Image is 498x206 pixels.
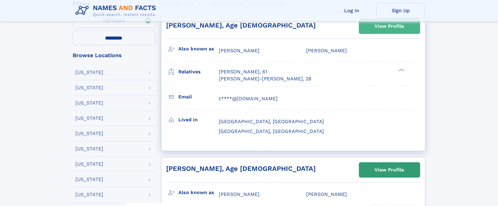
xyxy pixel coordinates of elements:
[76,70,104,75] div: [US_STATE]
[76,131,104,136] div: [US_STATE]
[179,67,219,77] h3: Relatives
[359,19,420,34] a: View Profile
[219,191,260,197] span: [PERSON_NAME]
[73,2,161,19] img: Logo Names and Facts
[76,162,104,167] div: [US_STATE]
[398,68,405,72] div: ❯
[73,53,155,58] div: Browse Locations
[359,163,420,177] a: View Profile
[76,101,104,105] div: [US_STATE]
[76,85,104,90] div: [US_STATE]
[219,119,324,124] span: [GEOGRAPHIC_DATA], [GEOGRAPHIC_DATA]
[219,68,268,75] a: [PERSON_NAME], 61
[306,191,347,197] span: [PERSON_NAME]
[179,187,219,198] h3: Also known as
[306,48,347,53] span: [PERSON_NAME]
[76,192,104,197] div: [US_STATE]
[76,116,104,121] div: [US_STATE]
[376,3,425,18] a: Sign Up
[327,3,376,18] a: Log In
[76,146,104,151] div: [US_STATE]
[219,75,312,82] a: [PERSON_NAME]-[PERSON_NAME], 28
[375,19,404,33] div: View Profile
[179,44,219,54] h3: Also known as
[166,21,316,29] a: [PERSON_NAME], Age [DEMOGRAPHIC_DATA]
[76,177,104,182] div: [US_STATE]
[219,128,324,134] span: [GEOGRAPHIC_DATA], [GEOGRAPHIC_DATA]
[179,92,219,102] h3: Email
[219,48,260,53] span: [PERSON_NAME]
[166,165,316,172] a: [PERSON_NAME], Age [DEMOGRAPHIC_DATA]
[179,115,219,125] h3: Lived in
[375,163,404,177] div: View Profile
